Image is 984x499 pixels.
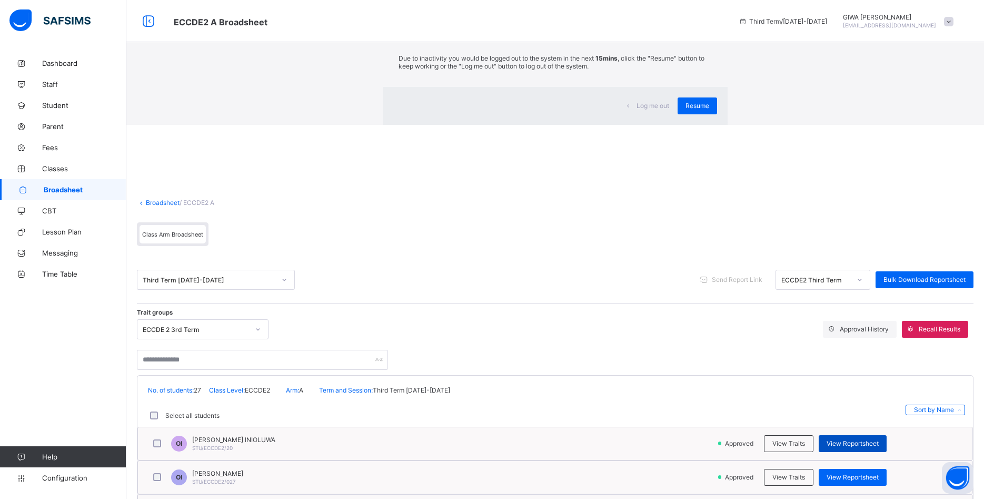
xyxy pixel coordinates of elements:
div: ECCDE 2 3rd Term [143,325,249,333]
span: Resume [685,102,709,110]
span: / ECCDE2 A [180,199,214,207]
span: GIWA [PERSON_NAME] [843,13,936,21]
span: Fees [42,143,126,152]
span: View Traits [772,439,805,447]
span: OI [176,439,182,447]
span: Bulk Download Reportsheet [883,276,966,283]
a: Broadsheet [146,199,180,207]
label: Select all students [165,412,220,419]
span: Parent [42,122,126,131]
span: Approval History [840,325,889,333]
span: [PERSON_NAME] INIOLUWA [192,436,275,444]
span: Approved [724,473,757,481]
div: ECCDE2 Third Term [781,276,851,283]
button: Open asap [942,462,973,494]
span: Class Arm Broadsheet [142,231,203,238]
p: Due to inactivity you would be logged out to the system in the next , click the "Resume" button t... [399,54,711,70]
span: Lesson Plan [42,228,126,236]
span: View Traits [772,473,805,481]
span: Recall Results [919,325,960,333]
span: Third Term [DATE]-[DATE] [373,386,450,394]
span: No. of students: [148,386,194,394]
span: [EMAIL_ADDRESS][DOMAIN_NAME] [843,22,936,28]
strong: 15mins [595,54,618,62]
span: STU/ECCDE2/027 [192,478,236,485]
span: Term and Session: [319,386,373,394]
span: [PERSON_NAME] [192,469,243,477]
span: Messaging [42,249,126,257]
span: Trait groups [137,309,173,316]
span: ECCDE2 [245,386,270,394]
span: Configuration [42,474,126,482]
span: Student [42,101,126,110]
span: Classes [42,164,126,173]
span: View Reportsheet [827,473,879,481]
span: Help [42,453,126,461]
span: CBT [42,207,126,215]
span: OI [176,473,182,481]
img: safsims [9,9,91,32]
span: 27 [194,386,201,394]
span: Time Table [42,270,126,278]
span: Send Report Link [712,276,762,283]
span: Approved [724,439,757,447]
span: Arm: [286,386,299,394]
span: Staff [42,80,126,89]
span: Dashboard [42,59,126,67]
span: Log me out [637,102,669,110]
div: Third Term [DATE]-[DATE] [143,276,275,283]
span: Class Arm Broadsheet [174,17,267,27]
span: STU/ECCDE2/20 [192,445,233,451]
span: session/term information [739,17,827,25]
span: View Reportsheet [827,439,879,447]
span: A [299,386,303,394]
div: GIWAJEROME [838,13,959,29]
span: Sort by Name [914,406,954,414]
span: Broadsheet [44,185,126,194]
span: Class Level: [209,386,245,394]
